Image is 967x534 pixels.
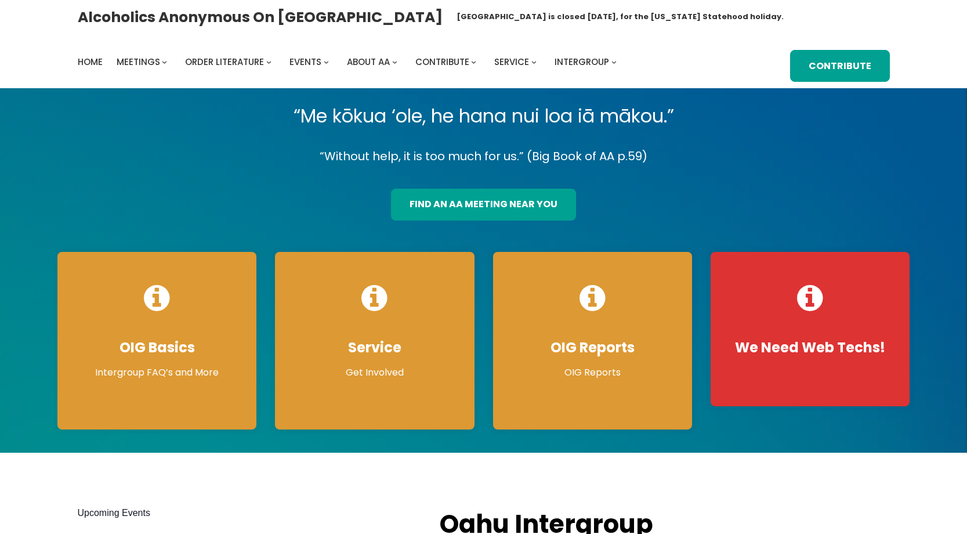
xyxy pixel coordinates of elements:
a: Contribute [790,50,890,82]
a: Events [289,54,321,70]
h1: [GEOGRAPHIC_DATA] is closed [DATE], for the [US_STATE] Statehood holiday. [457,11,784,23]
span: Contribute [415,56,469,68]
h2: Upcoming Events [78,506,417,520]
span: Meetings [117,56,160,68]
span: About AA [347,56,390,68]
button: Order Literature submenu [266,59,271,64]
h4: OIG Reports [505,339,680,356]
button: Contribute submenu [471,59,476,64]
p: OIG Reports [505,366,680,380]
button: Intergroup submenu [611,59,617,64]
button: Meetings submenu [162,59,167,64]
span: Events [289,56,321,68]
span: Intergroup [555,56,609,68]
span: Order Literature [185,56,264,68]
h4: We Need Web Techs! [722,339,898,356]
a: Intergroup [555,54,609,70]
a: Contribute [415,54,469,70]
a: Home [78,54,103,70]
button: Service submenu [531,59,537,64]
a: Alcoholics Anonymous on [GEOGRAPHIC_DATA] [78,4,443,30]
p: Intergroup FAQ’s and More [69,366,245,380]
span: Home [78,56,103,68]
span: Service [494,56,529,68]
a: find an aa meeting near you [391,189,576,221]
nav: Intergroup [78,54,621,70]
button: About AA submenu [392,59,397,64]
a: Service [494,54,529,70]
button: Events submenu [324,59,329,64]
a: Meetings [117,54,160,70]
p: “Me kōkua ‘ole, he hana nui loa iā mākou.” [48,100,918,132]
p: “Without help, it is too much for us.” (Big Book of AA p.59) [48,146,918,167]
h4: OIG Basics [69,339,245,356]
h4: Service [287,339,462,356]
a: About AA [347,54,390,70]
p: Get Involved [287,366,462,380]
